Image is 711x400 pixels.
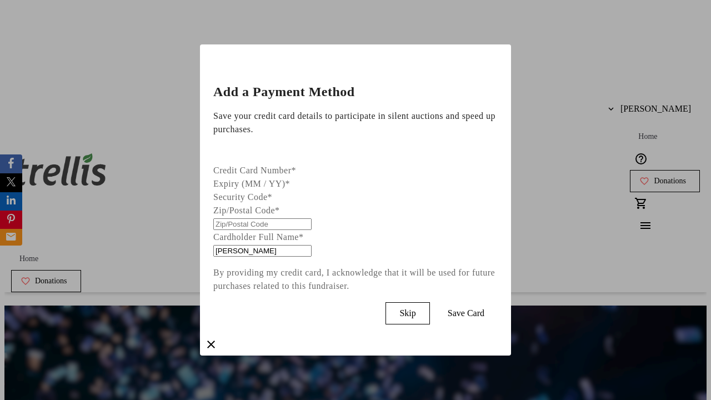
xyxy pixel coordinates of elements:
input: Zip/Postal Code [213,218,312,230]
p: By providing my credit card, I acknowledge that it will be used for future purchases related to t... [213,266,498,293]
label: Cardholder Full Name* [213,232,303,242]
input: Card Holder Name [213,245,312,257]
label: Expiry (MM / YY)* [213,179,290,188]
p: Save your credit card details to participate in silent auctions and speed up purchases. [213,109,498,136]
span: Skip [399,308,415,318]
label: Credit Card Number* [213,166,296,175]
button: Skip [385,302,429,324]
label: Security Code* [213,192,272,202]
label: Zip/Postal Code* [213,206,280,215]
h2: Add a Payment Method [213,85,498,98]
span: Save Card [448,308,484,318]
button: Save Card [434,302,498,324]
button: close [200,333,222,356]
